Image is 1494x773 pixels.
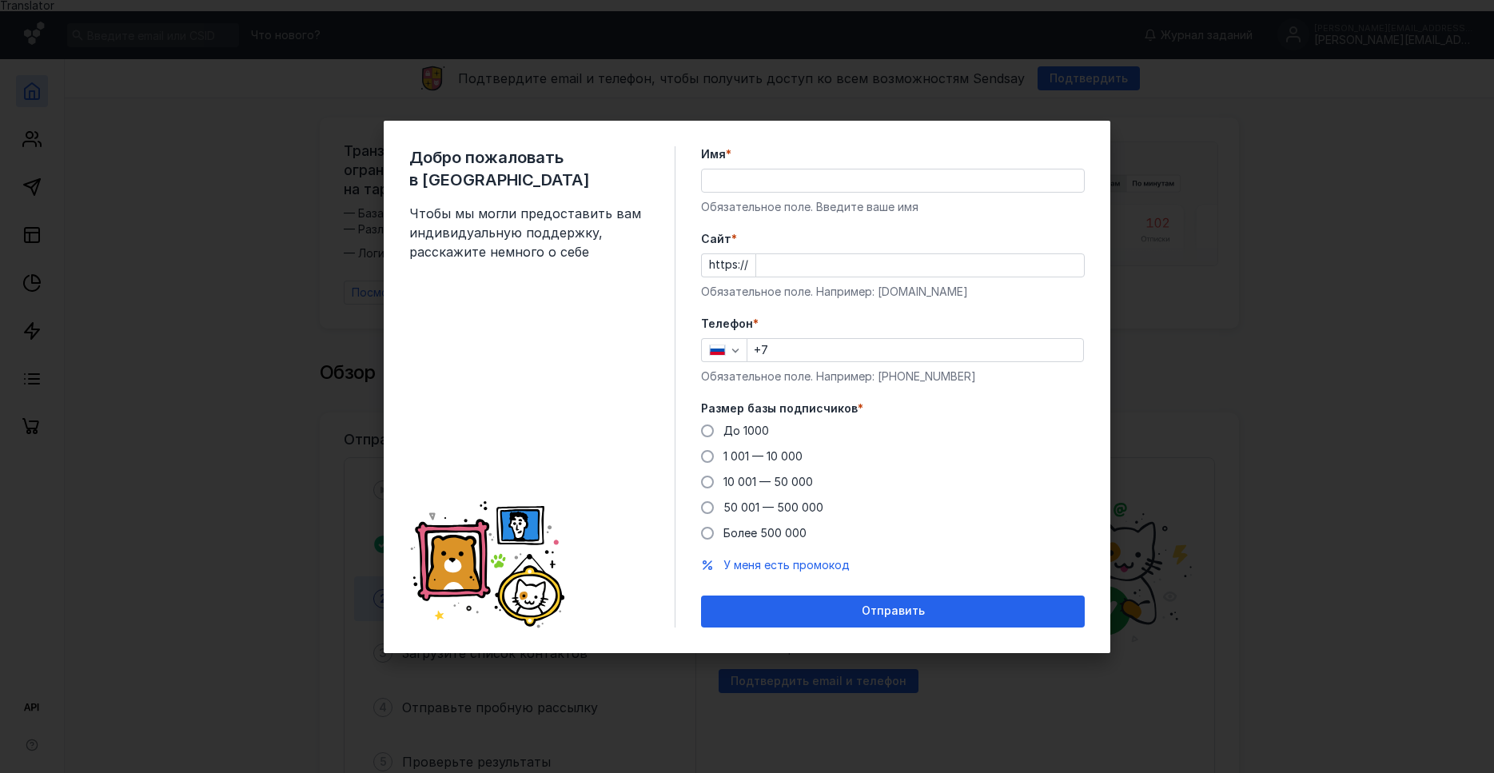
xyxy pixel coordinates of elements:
span: Размер базы подписчиков [701,400,858,416]
span: Более 500 000 [723,526,807,540]
span: 1 001 — 10 000 [723,449,803,463]
span: Чтобы мы могли предоставить вам индивидуальную поддержку, расскажите немного о себе [409,204,649,261]
span: 10 001 — 50 000 [723,475,813,488]
span: 50 001 — 500 000 [723,500,823,514]
span: Имя [701,146,726,162]
span: Добро пожаловать в [GEOGRAPHIC_DATA] [409,146,649,191]
div: Обязательное поле. Например: [PHONE_NUMBER] [701,369,1085,385]
span: У меня есть промокод [723,558,850,572]
div: Обязательное поле. Введите ваше имя [701,199,1085,215]
button: У меня есть промокод [723,557,850,573]
span: Отправить [862,604,925,618]
div: Обязательное поле. Например: [DOMAIN_NAME] [701,284,1085,300]
button: Отправить [701,596,1085,628]
span: До 1000 [723,424,769,437]
span: Cайт [701,231,731,247]
span: Телефон [701,316,753,332]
